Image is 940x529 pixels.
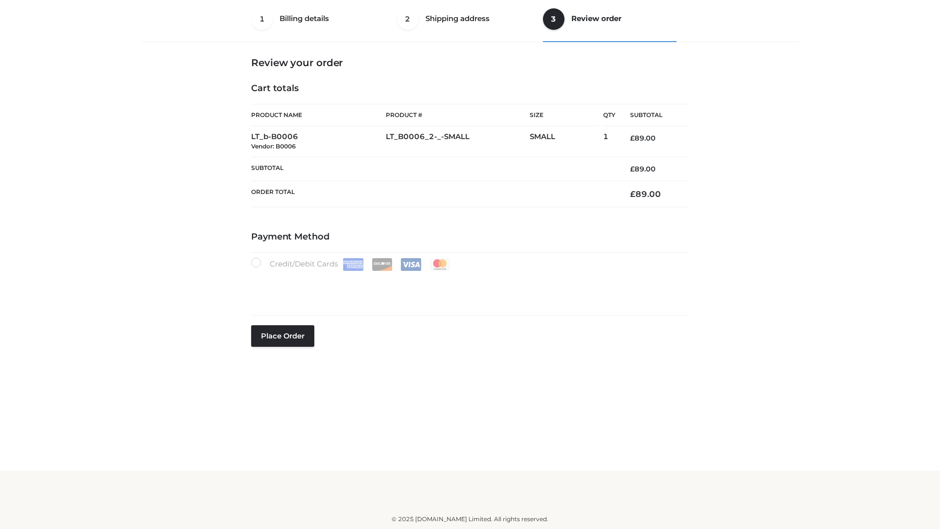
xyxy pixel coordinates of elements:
h4: Payment Method [251,232,689,242]
td: LT_B0006_2-_-SMALL [386,126,530,157]
img: Mastercard [429,258,450,271]
h4: Cart totals [251,83,689,94]
h3: Review your order [251,57,689,69]
th: Order Total [251,181,615,207]
span: £ [630,189,635,199]
iframe: Secure payment input frame [249,269,687,305]
img: Discover [372,258,393,271]
th: Subtotal [251,157,615,181]
div: © 2025 [DOMAIN_NAME] Limited. All rights reserved. [145,514,795,524]
td: LT_b-B0006 [251,126,386,157]
th: Product # [386,104,530,126]
th: Size [530,104,598,126]
td: 1 [603,126,615,157]
label: Credit/Debit Cards [251,258,451,271]
img: Visa [400,258,422,271]
span: £ [630,165,634,173]
th: Product Name [251,104,386,126]
td: SMALL [530,126,603,157]
th: Qty [603,104,615,126]
bdi: 89.00 [630,165,656,173]
img: Amex [343,258,364,271]
bdi: 89.00 [630,189,661,199]
small: Vendor: B0006 [251,143,296,150]
button: Place order [251,325,314,347]
span: £ [630,134,634,143]
bdi: 89.00 [630,134,656,143]
th: Subtotal [615,104,689,126]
